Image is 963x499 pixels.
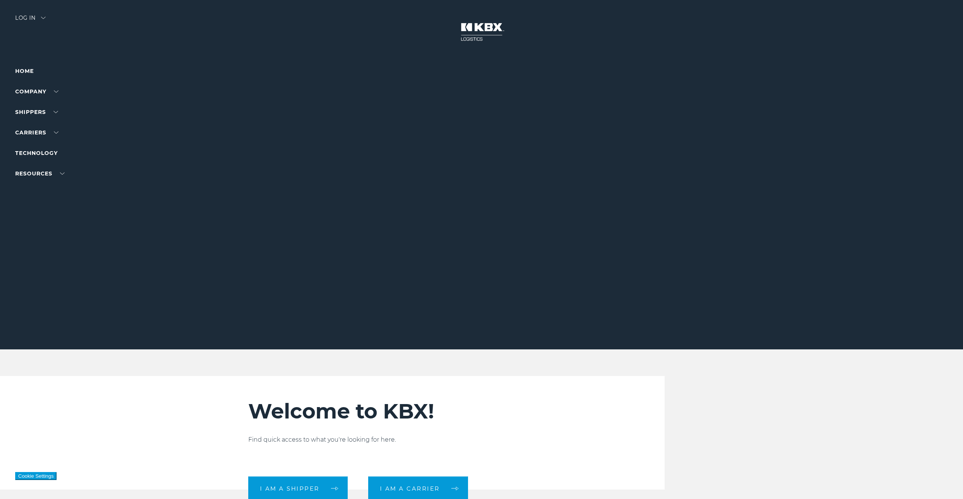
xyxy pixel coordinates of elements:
span: I am a shipper [260,486,320,491]
a: Carriers [15,129,58,136]
span: I am a carrier [380,486,440,491]
img: arrow [41,17,46,19]
a: Home [15,68,34,74]
p: Find quick access to what you're looking for here. [248,435,682,444]
a: RESOURCES [15,170,65,177]
div: Log in [15,15,46,26]
a: Company [15,88,58,95]
a: SHIPPERS [15,109,58,115]
h2: Welcome to KBX! [248,399,682,424]
img: kbx logo [453,15,510,49]
a: Technology [15,150,58,156]
button: Cookie Settings [15,472,57,480]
